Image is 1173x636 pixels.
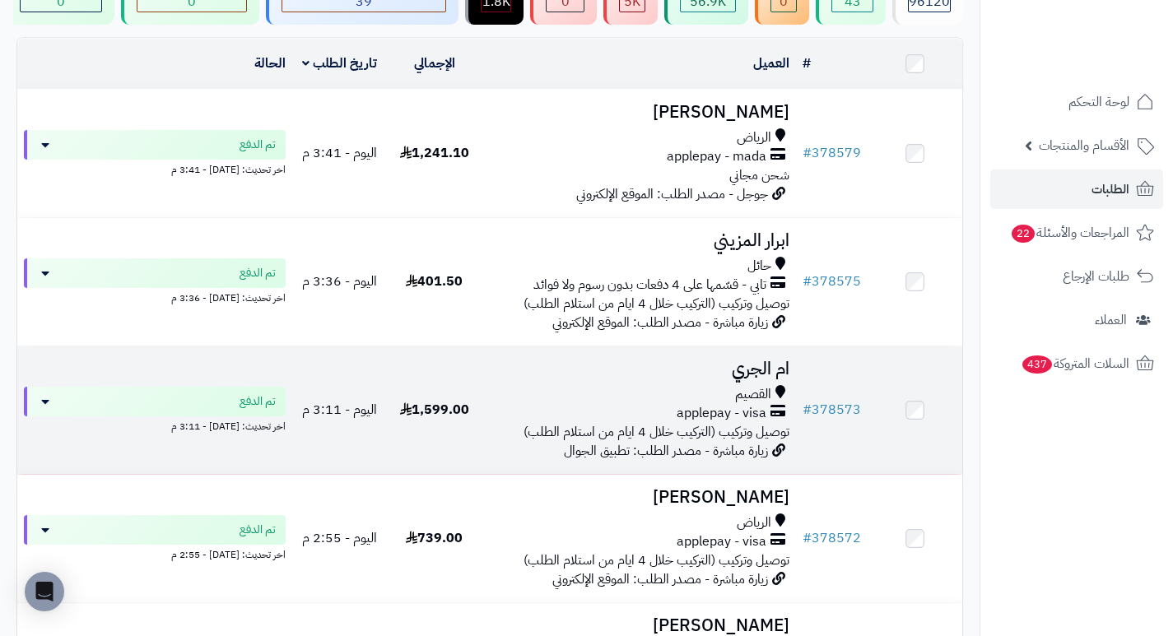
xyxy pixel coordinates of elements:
img: logo-2.png [1061,44,1157,79]
h3: ام الجري [488,360,789,378]
a: #378575 [803,272,861,291]
span: اليوم - 3:41 م [302,143,377,163]
span: 739.00 [406,528,463,548]
span: # [803,528,812,548]
a: العميل [753,53,789,73]
span: المراجعات والأسئلة [1010,221,1129,244]
span: حائل [747,257,771,276]
span: تم الدفع [240,137,276,153]
span: اليوم - 3:36 م [302,272,377,291]
span: السلات المتروكة [1021,352,1129,375]
div: اخر تحديث: [DATE] - 2:55 م [24,545,286,562]
span: زيارة مباشرة - مصدر الطلب: الموقع الإلكتروني [552,569,768,589]
span: لوحة التحكم [1068,91,1129,114]
span: 437 [1022,355,1052,374]
span: اليوم - 2:55 م [302,528,377,548]
div: اخر تحديث: [DATE] - 3:36 م [24,288,286,305]
div: اخر تحديث: [DATE] - 3:41 م [24,160,286,177]
span: شحن مجاني [729,165,789,185]
span: applepay - visa [677,532,766,551]
a: تاريخ الطلب [302,53,377,73]
div: Open Intercom Messenger [25,572,64,611]
span: applepay - mada [667,147,766,166]
span: توصيل وتركيب (التركيب خلال 4 ايام من استلام الطلب) [524,550,789,570]
a: #378572 [803,528,861,548]
span: 1,241.10 [400,143,469,163]
span: 401.50 [406,272,463,291]
span: طلبات الإرجاع [1063,265,1129,288]
span: الطلبات [1092,178,1129,201]
span: القصيم [735,385,771,404]
span: 22 [1012,225,1035,243]
span: # [803,400,812,420]
a: العملاء [990,300,1163,340]
span: الأقسام والمنتجات [1039,134,1129,157]
a: المراجعات والأسئلة22 [990,213,1163,253]
span: applepay - visa [677,404,766,423]
span: # [803,143,812,163]
span: زيارة مباشرة - مصدر الطلب: الموقع الإلكتروني [552,313,768,332]
span: تم الدفع [240,522,276,538]
a: طلبات الإرجاع [990,257,1163,296]
span: # [803,272,812,291]
a: الطلبات [990,169,1163,209]
a: الإجمالي [414,53,455,73]
span: اليوم - 3:11 م [302,400,377,420]
span: تابي - قسّمها على 4 دفعات بدون رسوم ولا فوائد [533,276,766,295]
a: السلات المتروكة437 [990,344,1163,383]
span: زيارة مباشرة - مصدر الطلب: تطبيق الجوال [564,441,768,461]
h3: [PERSON_NAME] [488,488,789,507]
a: # [803,53,811,73]
a: الحالة [254,53,286,73]
a: #378579 [803,143,861,163]
div: اخر تحديث: [DATE] - 3:11 م [24,416,286,434]
h3: ابرار المزيني [488,231,789,250]
span: تم الدفع [240,393,276,410]
a: لوحة التحكم [990,82,1163,122]
span: توصيل وتركيب (التركيب خلال 4 ايام من استلام الطلب) [524,422,789,442]
span: جوجل - مصدر الطلب: الموقع الإلكتروني [576,184,768,204]
h3: [PERSON_NAME] [488,103,789,122]
span: الرياض [737,128,771,147]
span: العملاء [1095,309,1127,332]
a: #378573 [803,400,861,420]
span: 1,599.00 [400,400,469,420]
span: الرياض [737,513,771,532]
span: تم الدفع [240,265,276,281]
span: توصيل وتركيب (التركيب خلال 4 ايام من استلام الطلب) [524,294,789,313]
